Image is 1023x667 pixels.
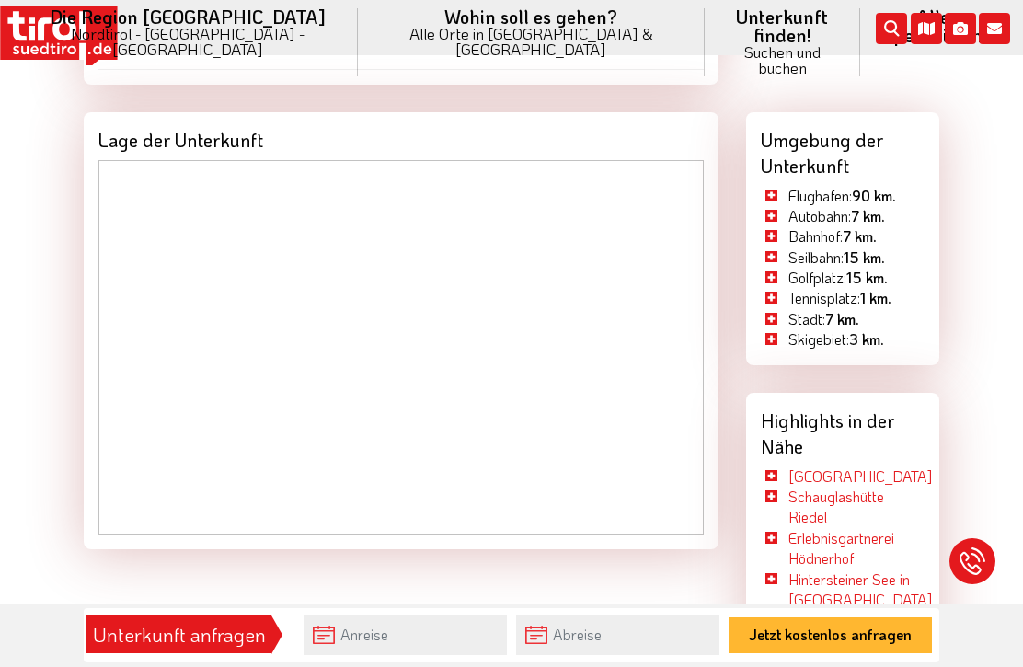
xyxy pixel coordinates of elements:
[788,528,894,568] a: Erlebnisgärtnerei Hödnerhof
[911,13,942,44] i: Karte öffnen
[761,329,884,350] li: Skigebiet:
[761,206,885,226] li: Autobahn:
[746,112,939,186] div: Umgebung der Unterkunft
[852,186,896,205] b: 90 km.
[761,268,888,288] li: Golfplatz:
[40,26,336,57] small: Nordtirol - [GEOGRAPHIC_DATA] - [GEOGRAPHIC_DATA]
[851,206,885,225] b: 7 km.
[788,487,884,526] a: Schauglashütte Riedel
[304,615,507,655] input: Anreise
[843,226,877,246] b: 7 km.
[979,13,1010,44] i: Kontakt
[746,393,939,466] div: Highlights in der Nähe
[729,617,932,653] button: Jetzt kostenlos anfragen
[761,226,877,247] li: Bahnhof:
[788,569,932,609] a: Hintersteiner See in [GEOGRAPHIC_DATA]
[380,26,683,57] small: Alle Orte in [GEOGRAPHIC_DATA] & [GEOGRAPHIC_DATA]
[84,112,718,160] div: Lage der Unterkunft
[92,619,266,650] div: Unterkunft anfragen
[825,309,859,328] b: 7 km.
[727,44,838,75] small: Suchen und buchen
[761,288,891,308] li: Tennisplatz:
[516,615,719,655] input: Abreise
[945,13,976,44] i: Fotogalerie
[788,466,932,486] a: [GEOGRAPHIC_DATA]
[761,186,896,206] li: Flughafen:
[761,247,885,268] li: Seilbahn:
[846,268,888,287] b: 15 km.
[844,247,885,267] b: 15 km.
[860,288,891,307] b: 1 km.
[761,309,859,329] li: Stadt:
[849,329,884,349] b: 3 km.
